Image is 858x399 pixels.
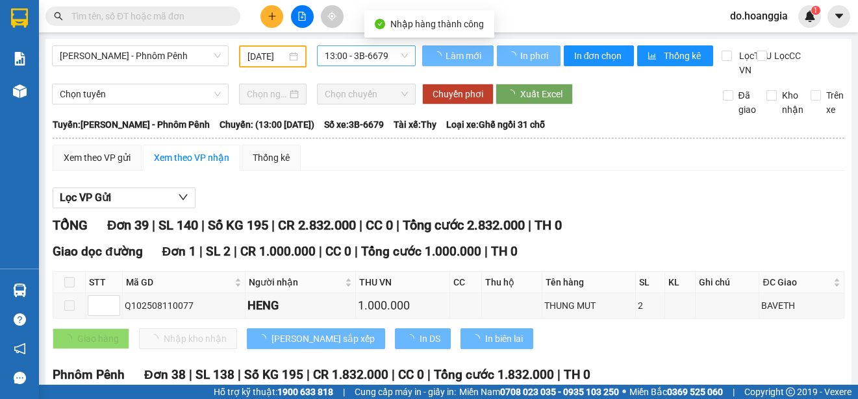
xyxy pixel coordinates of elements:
span: Số xe: 3B-6679 [324,117,384,132]
strong: 0708 023 035 - 0935 103 250 [500,387,619,397]
span: | [557,367,561,382]
span: | [359,217,362,233]
span: | [392,367,395,382]
img: solution-icon [13,52,27,66]
span: bar-chart [648,51,659,62]
div: 1.000.000 [358,296,448,315]
button: Nhập kho nhận [139,328,237,349]
span: Hỗ trợ kỹ thuật: [214,385,333,399]
span: In phơi [520,49,550,63]
button: bar-chartThống kê [637,45,713,66]
button: file-add [291,5,314,28]
span: | [238,367,241,382]
span: search [54,12,63,21]
th: Tên hàng [542,272,636,293]
button: caret-down [827,5,850,28]
span: CR 2.832.000 [278,217,356,233]
span: | [199,244,203,259]
img: logo-vxr [11,8,28,28]
span: notification [14,343,26,355]
button: Giao hàng [53,328,129,349]
span: | [234,244,237,259]
span: [PERSON_NAME] sắp xếp [271,332,375,346]
span: Tổng cước 2.832.000 [403,217,525,233]
span: loading [507,51,518,60]
th: SL [636,272,665,293]
span: Cung cấp máy in - giấy in: [355,385,456,399]
sup: 1 [811,6,820,15]
span: | [355,244,358,259]
span: | [485,244,488,259]
span: CC 0 [325,244,351,259]
span: plus [268,12,277,21]
span: CR 1.000.000 [240,244,316,259]
span: loading [405,334,420,343]
span: TH 0 [535,217,562,233]
span: Thống kê [664,49,703,63]
span: Đơn 1 [162,244,197,259]
span: SL 140 [158,217,198,233]
button: aim [321,5,344,28]
span: check-circle [375,19,385,29]
button: Chuyển phơi [422,84,494,104]
span: CC 0 [398,367,424,382]
span: loading [257,334,271,343]
span: Loại xe: Ghế ngồi 31 chỗ [446,117,545,132]
span: Tài xế: Thy [394,117,436,132]
span: TỔNG [53,217,88,233]
span: | [528,217,531,233]
strong: 0369 525 060 [667,387,723,397]
strong: 1900 633 818 [277,387,333,397]
span: Tổng cước 1.832.000 [434,367,554,382]
span: ĐC Giao [763,275,830,289]
span: | [396,217,399,233]
span: Trên xe [821,88,849,117]
span: Người nhận [249,275,342,289]
input: Tìm tên, số ĐT hoặc mã đơn [71,9,225,23]
span: CC 0 [366,217,393,233]
button: Lọc VP Gửi [53,187,196,208]
button: Làm mới [422,45,494,66]
button: In biên lai [461,328,533,349]
span: Số KG 195 [208,217,268,233]
span: SL 2 [206,244,231,259]
button: In phơi [497,45,561,66]
span: Chuyến: (13:00 [DATE]) [220,117,314,132]
span: Làm mới [446,49,483,63]
div: BAVETH [761,298,841,313]
div: Xem theo VP gửi [64,151,131,165]
button: [PERSON_NAME] sắp xếp [247,328,385,349]
span: SL 138 [196,367,234,382]
span: do.hoanggia [720,8,798,24]
span: down [178,192,188,202]
input: Chọn ngày [247,87,287,101]
img: warehouse-icon [13,84,27,98]
span: 1 [813,6,818,15]
button: plus [260,5,283,28]
span: CR 1.832.000 [313,367,388,382]
span: Lọc CC [769,49,803,63]
button: Xuất Excel [496,84,573,104]
span: Đơn 38 [144,367,186,382]
span: Giao dọc đường [53,244,143,259]
th: KL [665,272,696,293]
th: STT [86,272,123,293]
img: warehouse-icon [13,284,27,297]
img: icon-new-feature [804,10,816,22]
span: In biên lai [485,332,523,346]
span: | [427,367,431,382]
div: Thống kê [253,151,290,165]
span: | [152,217,155,233]
button: In DS [395,328,451,349]
span: message [14,372,26,384]
span: Miền Nam [459,385,619,399]
span: In đơn chọn [574,49,624,63]
div: Q102508110077 [125,298,243,313]
span: question-circle [14,313,26,326]
th: Thu hộ [482,272,543,293]
span: caret-down [833,10,845,22]
span: file-add [297,12,307,21]
span: Đơn 39 [107,217,149,233]
span: In DS [420,332,440,346]
th: Ghi chú [696,272,760,293]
